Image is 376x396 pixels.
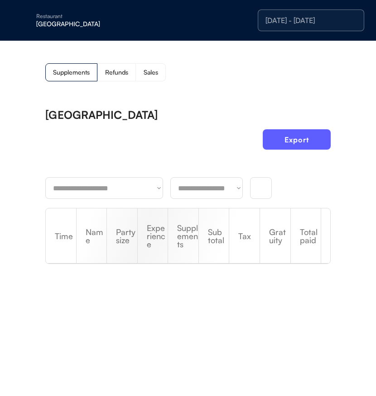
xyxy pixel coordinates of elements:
div: Refund [321,212,330,260]
div: Party size [107,228,137,244]
div: Name [77,228,107,244]
div: Sub total [199,228,229,244]
div: Supplements [168,224,198,248]
div: Total paid [291,228,321,244]
div: [GEOGRAPHIC_DATA] [45,109,158,120]
img: yH5BAEAAAAALAAAAAABAAEAAAIBRAA7 [257,184,265,192]
div: Restaurant [36,14,150,19]
img: yH5BAEAAAAALAAAAAABAAEAAAIBRAA7 [18,13,33,28]
div: Sales [144,69,158,75]
div: [DATE] - [DATE] [265,17,357,24]
div: Gratuity [260,228,290,244]
div: Experience [138,224,168,248]
div: Refunds [105,69,128,75]
div: [GEOGRAPHIC_DATA] [36,21,150,27]
button: Export [263,129,331,150]
div: Tax [229,232,260,240]
div: Supplements [53,69,90,75]
div: Time [46,232,76,240]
